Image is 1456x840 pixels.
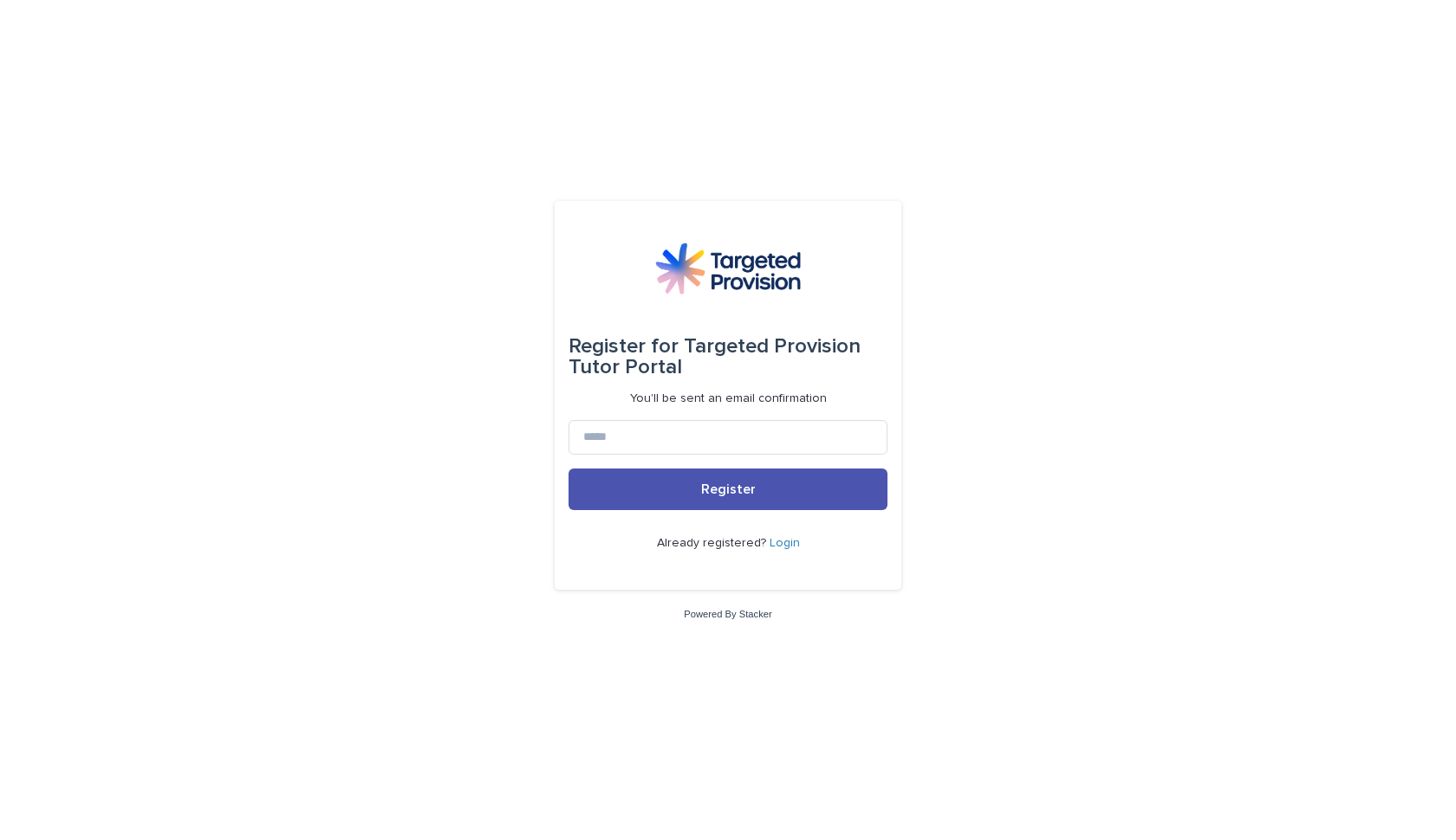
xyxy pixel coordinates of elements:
[657,537,770,549] span: Already registered?
[569,468,887,510] button: Register
[655,242,801,294] img: M5nRWzHhSzIhMunXDL62
[701,482,756,496] span: Register
[569,336,679,357] span: Register for
[684,609,771,619] a: Powered By Stacker
[630,391,827,406] p: You'll be sent an email confirmation
[569,322,887,391] div: Targeted Provision Tutor Portal
[770,537,800,549] a: Login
